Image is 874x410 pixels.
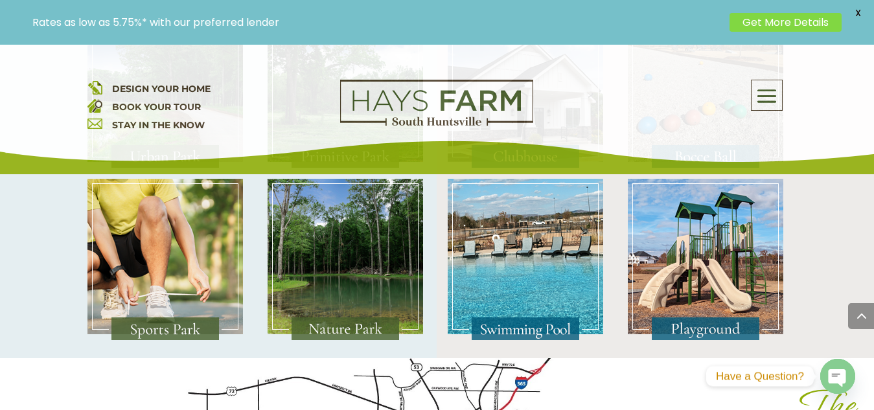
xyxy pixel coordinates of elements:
[112,119,205,131] a: STAY IN THE KNOW
[87,80,102,95] img: design your home
[112,83,211,95] a: DESIGN YOUR HOME
[730,13,842,32] a: Get More Details
[112,101,201,113] a: BOOK YOUR TOUR
[268,179,423,341] img: Amenities_NaturePark
[32,16,723,28] p: Rates as low as 5.75%* with our preferred lender
[340,117,533,129] a: hays farm homes huntsville development
[87,179,243,341] img: Amenities_SportsPark
[448,179,603,341] img: Amenities_SwimmingPool
[848,3,868,23] span: X
[87,98,102,113] img: book your home tour
[628,179,783,341] img: Amenities_Playground
[340,80,533,126] img: Logo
